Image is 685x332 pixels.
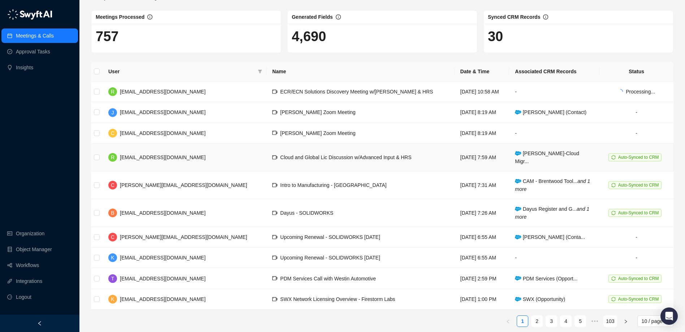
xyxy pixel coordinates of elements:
span: Auto-Synced to CRM [618,210,659,215]
a: Integrations [16,274,42,288]
span: Auto-Synced to CRM [618,276,659,281]
a: Organization [16,226,44,241]
td: [DATE] 6:55 AM [455,248,510,268]
span: video-camera [272,89,277,94]
span: sync [611,155,616,160]
span: Auto-Synced to CRM [618,155,659,160]
span: K [111,254,114,262]
i: and 1 more [515,178,590,192]
span: [EMAIL_ADDRESS][DOMAIN_NAME] [120,276,205,281]
span: video-camera [272,255,277,260]
span: [PERSON_NAME] (Contact) [515,109,586,115]
img: logo-05li4sbe.png [7,9,52,20]
span: [PERSON_NAME] Zoom Meeting [280,130,356,136]
li: 103 [603,315,617,327]
span: [PERSON_NAME][EMAIL_ADDRESS][DOMAIN_NAME] [120,234,247,240]
span: 10 / page [642,316,669,327]
h1: 757 [96,28,277,45]
a: 4 [560,316,571,327]
i: and 1 more [515,206,589,220]
div: Page Size [637,315,673,327]
span: ••• [589,315,601,327]
span: Upcoming Renewal - SOLIDWORKS [DATE] [280,255,380,261]
th: Associated CRM Records [509,62,599,82]
span: PDM Services Call with Westin Automotive [280,276,376,281]
span: video-camera [272,276,277,281]
span: sync [611,297,616,301]
span: video-camera [272,110,277,115]
div: Open Intercom Messenger [660,307,678,325]
td: [DATE] 10:58 AM [455,82,510,102]
span: Auto-Synced to CRM [618,183,659,188]
span: PDM Services (Opport... [515,276,577,281]
span: B [111,209,114,217]
td: - [509,123,599,144]
span: Generated Fields [292,14,333,20]
h1: 30 [488,28,669,45]
span: info-circle [336,14,341,19]
th: Date & Time [455,62,510,82]
span: Logout [16,290,31,304]
td: [DATE] 7:26 AM [455,199,510,227]
th: Status [599,62,673,82]
span: sync [611,183,616,187]
span: CAM - Brentwood Tool... [515,178,590,192]
a: 3 [546,316,557,327]
td: [DATE] 7:59 AM [455,144,510,171]
span: [EMAIL_ADDRESS][DOMAIN_NAME] [120,296,205,302]
td: [DATE] 2:59 PM [455,268,510,289]
span: SWX (Opportunity) [515,296,565,302]
a: Approval Tasks [16,44,50,59]
span: Synced CRM Records [488,14,540,20]
span: Auto-Synced to CRM [618,297,659,302]
td: [DATE] 7:31 AM [455,171,510,199]
span: Dayus Register and G... [515,206,589,220]
span: filter [258,69,262,74]
button: left [502,315,514,327]
a: Meetings & Calls [16,29,54,43]
td: - [509,248,599,268]
span: [PERSON_NAME] (Conta... [515,234,585,240]
span: logout [7,294,12,300]
li: Previous Page [502,315,514,327]
li: 4 [560,315,572,327]
span: K [111,295,114,303]
span: ECR/ECN Solutions Discovery Meeting w/[PERSON_NAME] & HRS [280,89,433,95]
a: Insights [16,60,33,75]
td: - [599,123,673,144]
th: Name [266,62,454,82]
span: [EMAIL_ADDRESS][DOMAIN_NAME] [120,255,205,261]
td: [DATE] 1:00 PM [455,289,510,310]
span: [PERSON_NAME]-Cloud Migr... [515,150,579,164]
td: [DATE] 8:19 AM [455,102,510,123]
a: 1 [517,316,528,327]
h1: 4,690 [292,28,473,45]
td: - [599,248,673,268]
span: SWX Network Licensing Overview - Firestorm Labs [280,296,395,302]
a: Workflows [16,258,39,272]
span: Intro to Manufacturing - [GEOGRAPHIC_DATA] [280,182,386,188]
td: - [599,227,673,248]
span: R [111,153,114,161]
span: left [37,321,42,326]
span: sync [611,211,616,215]
span: [EMAIL_ADDRESS][DOMAIN_NAME] [120,130,205,136]
span: [EMAIL_ADDRESS][DOMAIN_NAME] [120,210,205,216]
span: video-camera [272,155,277,160]
li: Next 5 Pages [589,315,601,327]
span: filter [256,66,264,77]
span: Upcoming Renewal - SOLIDWORKS [DATE] [280,234,380,240]
span: [EMAIL_ADDRESS][DOMAIN_NAME] [120,154,205,160]
span: C [111,181,114,189]
td: - [509,82,599,102]
td: [DATE] 8:19 AM [455,123,510,144]
span: T [111,275,114,283]
span: loading [618,89,623,94]
span: left [506,319,510,324]
span: sync [611,276,616,281]
button: right [620,315,632,327]
span: info-circle [543,14,548,19]
td: - [599,102,673,123]
span: video-camera [272,183,277,188]
a: 2 [532,316,542,327]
